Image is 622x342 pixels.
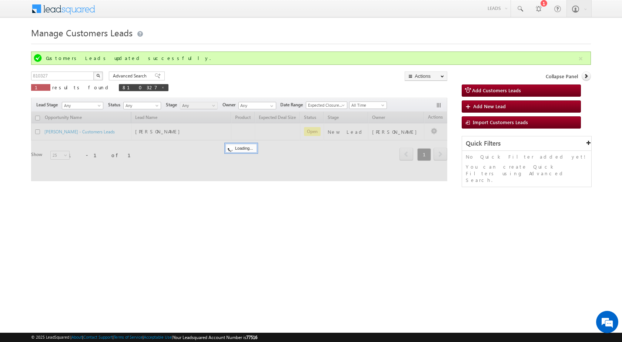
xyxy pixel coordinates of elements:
span: Manage Customers Leads [31,27,133,39]
div: Loading... [225,144,257,153]
a: Expected Closure Date [306,102,347,109]
a: Any [180,102,218,109]
span: Stage [166,102,180,108]
a: Contact Support [83,335,113,339]
img: d_60004797649_company_0_60004797649 [13,39,31,49]
span: Any [180,102,215,109]
span: Status [108,102,123,108]
div: Quick Filters [462,136,591,151]
span: 810327 [123,84,157,90]
a: Acceptable Use [144,335,172,339]
a: Show All Items [266,102,275,110]
span: Any [62,102,101,109]
div: Minimize live chat window [121,4,139,21]
span: Date Range [280,102,306,108]
span: Collapse Panel [546,73,578,80]
span: All Time [350,102,385,109]
span: © 2025 LeadSquared | | | | | [31,334,257,341]
span: Lead Stage [36,102,61,108]
img: Search [96,74,100,77]
a: About [71,335,82,339]
div: Chat with us now [39,39,124,49]
span: Add New Lead [473,103,506,109]
button: Actions [405,72,447,81]
a: All Time [349,102,387,109]
div: Customers Leads updated successfully. [46,55,578,62]
a: Any [123,102,161,109]
span: Owner [223,102,238,108]
input: Type to Search [238,102,276,109]
span: Expected Closure Date [306,102,345,109]
span: results found [52,84,111,90]
span: Any [124,102,159,109]
em: Start Chat [101,228,134,238]
span: Advanced Search [113,73,149,79]
span: Add Customers Leads [472,87,521,93]
span: 77516 [246,335,257,340]
textarea: Type your message and hit 'Enter' [10,69,135,222]
p: No Quick Filter added yet! [466,153,588,160]
a: Terms of Service [114,335,143,339]
span: 1 [35,84,47,90]
span: Your Leadsquared Account Number is [173,335,257,340]
a: Any [62,102,103,109]
p: You can create Quick Filters using Advanced Search. [466,163,588,183]
span: Import Customers Leads [473,119,528,125]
